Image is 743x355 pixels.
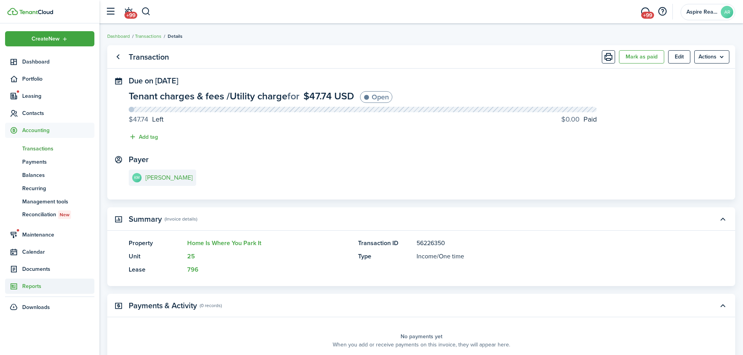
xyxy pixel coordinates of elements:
span: Portfolio [22,75,94,83]
progress-caption-label-value: $0.00 [561,114,580,125]
span: Management tools [22,198,94,206]
span: New [60,211,69,218]
button: Open menu [694,50,729,64]
panel-main-subtitle: (0 records) [200,302,222,309]
span: Recurring [22,184,94,193]
a: Dashboard [5,54,94,69]
img: TenantCloud [7,8,18,15]
button: Toggle accordion [716,299,729,312]
a: Transactions [5,142,94,155]
span: Tenant charges & fees / Utility charge [129,89,287,103]
a: Reports [5,279,94,294]
button: Edit [668,50,690,64]
span: Payments [22,158,94,166]
e-details-info-title: [PERSON_NAME] [145,174,193,181]
a: ReconciliationNew [5,208,94,221]
a: 796 [187,265,199,274]
span: +99 [124,12,137,19]
a: Dashboard [107,33,130,40]
span: for [287,89,300,103]
panel-main-subtitle: (Invoice details) [165,215,197,223]
progress-caption-label-value: $47.74 [129,114,148,125]
panel-main-title: Property [129,238,183,248]
button: Add tag [129,132,158,141]
progress-caption-label: Paid [561,114,597,125]
panel-main-description: 56226350 [417,238,690,248]
panel-main-title: Summary [129,215,162,224]
span: Maintenance [22,231,94,239]
span: Details [168,33,183,40]
a: Management tools [5,195,94,208]
img: TenantCloud [19,10,53,14]
span: Balances [22,171,94,179]
span: $47.74 USD [303,89,354,103]
span: Contacts [22,109,94,117]
a: Messaging [638,2,653,22]
span: Aspire Realty [686,9,718,15]
a: Payments [5,155,94,168]
a: Balances [5,168,94,182]
panel-main-title: Payer [129,155,149,164]
a: Go back [111,50,124,64]
button: Open resource center [656,5,669,18]
span: One time [439,252,464,261]
panel-main-body: Toggle accordion [107,238,735,286]
button: Open menu [5,31,94,46]
avatar-text: AR [721,6,733,18]
button: Search [141,5,151,18]
span: Dashboard [22,58,94,66]
span: Income [417,252,437,261]
panel-main-placeholder-description: When you add or receive payments on this invoice, they will appear here. [333,341,510,349]
span: Reconciliation [22,210,94,219]
button: Open sidebar [103,4,118,19]
button: Toggle accordion [716,212,729,226]
status: Open [360,91,392,103]
panel-main-title: Transaction [129,53,169,62]
panel-main-placeholder-title: No payments yet [401,332,442,341]
span: Transactions [22,145,94,153]
a: Transactions [135,33,161,40]
span: Create New [32,36,60,42]
a: Recurring [5,182,94,195]
span: Calendar [22,248,94,256]
panel-main-description: / [417,252,690,261]
menu-btn: Actions [694,50,729,64]
a: Notifications [121,2,136,22]
panel-main-title: Type [358,252,413,261]
span: Reports [22,282,94,290]
span: Accounting [22,126,94,134]
avatar-text: KM [132,173,142,182]
span: Leasing [22,92,94,100]
a: 25 [187,252,195,261]
panel-main-title: Payments & Activity [129,301,197,310]
panel-main-title: Lease [129,265,183,274]
span: Downloads [22,303,50,311]
panel-main-title: Transaction ID [358,238,413,248]
progress-caption-label: Left [129,114,163,125]
button: Mark as paid [619,50,664,64]
span: +99 [641,12,654,19]
panel-main-title: Unit [129,252,183,261]
a: KM[PERSON_NAME] [129,170,196,186]
button: Print [602,50,615,64]
a: Home Is Where You Park It [187,238,261,247]
span: Due on [DATE] [129,75,178,87]
span: Documents [22,265,94,273]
